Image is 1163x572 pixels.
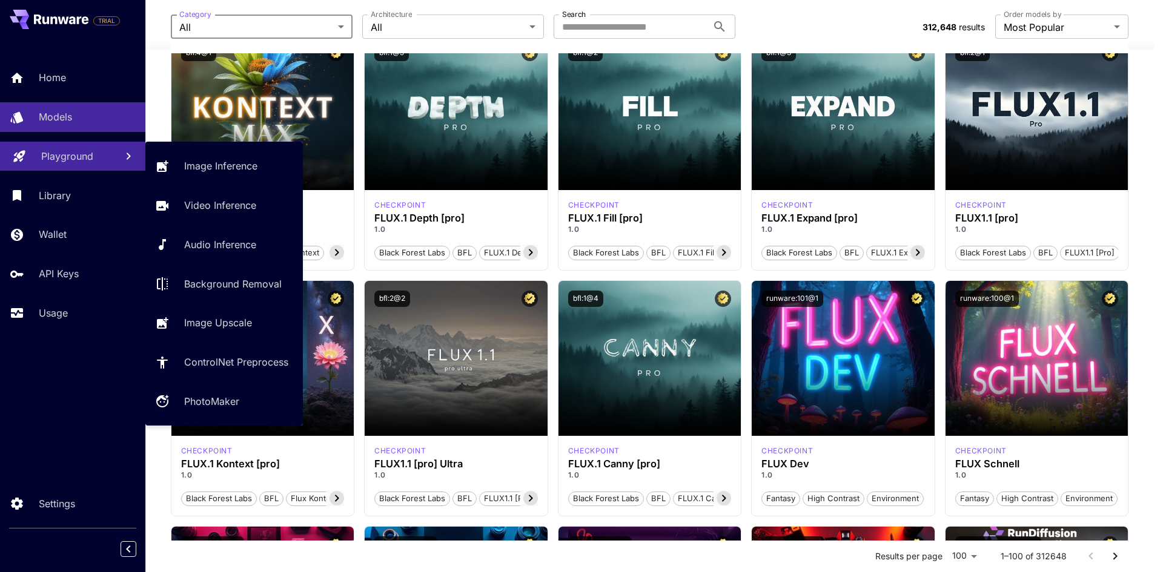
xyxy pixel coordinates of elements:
p: checkpoint [761,445,813,456]
h3: FLUX.1 Depth [pro] [374,212,538,224]
p: Usage [39,306,68,320]
p: checkpoint [568,445,620,456]
p: Home [39,70,66,85]
button: Go to next page [1103,544,1127,568]
p: 1–100 of 312648 [1001,550,1067,562]
span: Environment [1061,493,1117,505]
p: Background Removal [184,277,282,291]
button: Certified Model – Vetted for best performance and includes a commercial license. [522,291,538,307]
label: Category [179,9,211,19]
div: 100 [947,547,981,565]
a: Image Upscale [145,308,303,338]
span: 312,648 [923,22,956,32]
label: Order models by [1004,9,1061,19]
span: Kontext [287,247,323,259]
p: checkpoint [761,200,813,211]
button: Certified Model – Vetted for best performance and includes a commercial license. [328,536,344,553]
span: Most Popular [1004,20,1109,35]
div: fluxpro [568,445,620,456]
span: FLUX.1 Fill [pro] [674,247,741,259]
div: fluxpro [568,200,620,211]
p: Models [39,110,72,124]
span: Black Forest Labs [762,247,837,259]
button: bfl:2@2 [374,291,410,307]
a: Video Inference [145,191,303,220]
span: results [959,22,985,32]
span: Environment [867,493,923,505]
p: Audio Inference [184,237,256,252]
span: BFL [1034,247,1057,259]
p: checkpoint [955,200,1007,211]
a: Background Removal [145,269,303,298]
button: Certified Model – Vetted for best performance and includes a commercial license. [909,291,925,307]
span: FLUX.1 Depth [pro] [480,247,560,259]
h3: FLUX1.1 [pro] Ultra [374,458,538,470]
p: API Keys [39,266,79,281]
p: Image Upscale [184,315,252,330]
h3: FLUX Schnell [955,458,1119,470]
h3: FLUX.1 Kontext [pro] [181,458,345,470]
span: Black Forest Labs [569,493,643,505]
span: Black Forest Labs [375,247,449,259]
p: checkpoint [374,445,426,456]
p: 1.0 [955,470,1119,481]
span: All [179,20,333,35]
button: runware:102@1 [181,536,244,553]
label: Search [562,9,586,19]
a: Audio Inference [145,230,303,260]
p: 1.0 [568,470,732,481]
p: 1.0 [374,224,538,235]
span: High Contrast [803,493,864,505]
p: checkpoint [181,445,233,456]
span: BFL [453,493,476,505]
p: 1.0 [568,224,732,235]
a: PhotoMaker [145,387,303,416]
span: FLUX.1 Canny [pro] [674,493,755,505]
p: checkpoint [955,445,1007,456]
button: runware:100@1 [955,291,1019,307]
span: Fantasy [956,493,993,505]
button: Certified Model – Vetted for best performance and includes a commercial license. [715,291,731,307]
div: fluxultra [374,445,426,456]
p: 1.0 [374,470,538,481]
p: checkpoint [374,200,426,211]
p: Image Inference [184,159,257,173]
span: Flux Kontext [287,493,342,505]
div: Collapse sidebar [130,538,145,560]
button: Certified Model – Vetted for best performance and includes a commercial license. [715,536,731,553]
span: All [371,20,525,35]
span: Add your payment card to enable full platform functionality. [93,13,120,28]
button: bfl:1@4 [568,291,603,307]
div: FLUX.1 S [955,445,1007,456]
span: High Contrast [997,493,1058,505]
span: TRIAL [94,16,119,25]
button: Collapse sidebar [121,541,136,557]
p: Wallet [39,227,67,242]
button: Certified Model – Vetted for best performance and includes a commercial license. [1102,291,1118,307]
button: runware:105@1 [761,536,824,553]
h3: FLUX.1 Expand [pro] [761,212,925,224]
div: FLUX.1 Kontext [pro] [181,445,233,456]
p: checkpoint [568,200,620,211]
span: BFL [647,247,670,259]
button: runware:104@1 [568,536,632,553]
p: Library [39,188,71,203]
h3: FLUX1.1 [pro] [955,212,1119,224]
h3: FLUX.1 Fill [pro] [568,212,732,224]
a: ControlNet Preprocess [145,347,303,377]
div: fluxpro [955,200,1007,211]
span: BFL [453,247,476,259]
span: Black Forest Labs [182,493,256,505]
button: Certified Model – Vetted for best performance and includes a commercial license. [1102,536,1118,553]
span: Fantasy [762,493,800,505]
a: Image Inference [145,151,303,181]
h3: FLUX.1 Canny [pro] [568,458,732,470]
h3: FLUX Dev [761,458,925,470]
